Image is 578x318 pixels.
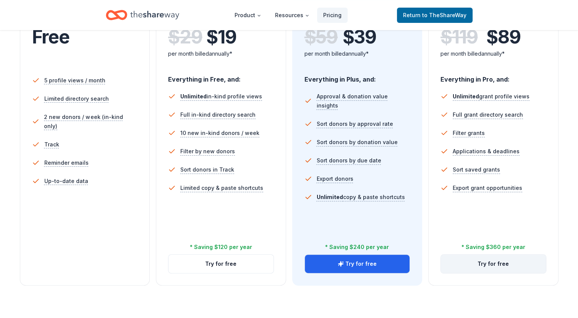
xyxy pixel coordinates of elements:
[44,177,88,186] span: Up-to-date data
[317,194,405,200] span: copy & paste shortcuts
[180,93,262,100] span: in-kind profile views
[44,140,59,149] span: Track
[453,128,485,138] span: Filter grants
[403,11,466,20] span: Return
[453,93,529,100] span: grant profile views
[44,76,105,85] span: 5 profile views / month
[168,255,274,273] button: Try for free
[317,194,343,200] span: Unlimited
[343,26,376,48] span: $ 39
[461,243,525,252] div: * Saving $360 per year
[440,49,546,58] div: per month billed annually*
[228,6,348,24] nav: Main
[180,128,259,138] span: 10 new in-kind donors / week
[317,8,348,23] a: Pricing
[397,8,473,23] a: Returnto TheShareWay
[317,138,398,147] span: Sort donors by donation value
[180,110,256,119] span: Full in-kind directory search
[32,26,70,48] span: Free
[168,49,274,58] div: per month billed annually*
[422,12,466,18] span: to TheShareWay
[44,158,89,167] span: Reminder emails
[44,112,138,131] span: 2 new donors / week (in-kind only)
[453,110,523,119] span: Full grant directory search
[486,26,520,48] span: $ 89
[453,93,479,100] span: Unlimited
[228,8,267,23] button: Product
[180,183,263,193] span: Limited copy & paste shortcuts
[453,147,520,156] span: Applications & deadlines
[440,68,546,84] div: Everything in Pro, and:
[269,8,316,23] button: Resources
[44,94,109,103] span: Limited directory search
[453,183,522,193] span: Export grant opportunities
[190,243,252,252] div: * Saving $120 per year
[316,92,410,110] span: Approval & donation value insights
[325,243,389,252] div: * Saving $240 per year
[305,255,410,273] button: Try for free
[180,93,207,100] span: Unlimited
[441,255,546,273] button: Try for free
[180,165,234,174] span: Sort donors in Track
[180,147,235,156] span: Filter by new donors
[317,174,353,183] span: Export donors
[168,68,274,84] div: Everything in Free, and:
[106,6,179,24] a: Home
[304,49,410,58] div: per month billed annually*
[317,119,393,128] span: Sort donors by approval rate
[206,26,236,48] span: $ 19
[304,68,410,84] div: Everything in Plus, and:
[317,156,381,165] span: Sort donors by due date
[453,165,500,174] span: Sort saved grants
